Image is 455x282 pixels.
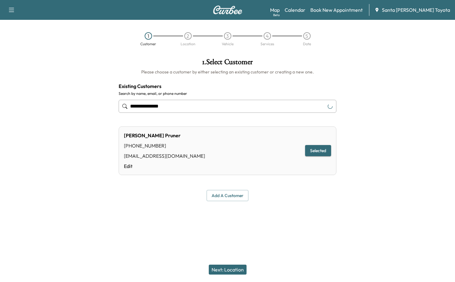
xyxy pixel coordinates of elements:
[264,32,271,40] div: 4
[184,32,192,40] div: 2
[140,42,156,46] div: Customer
[181,42,195,46] div: Location
[119,82,336,90] h4: Existing Customers
[310,6,363,14] a: Book New Appointment
[224,32,231,40] div: 3
[119,69,336,75] h6: Please choose a customer by either selecting an existing customer or creating a new one.
[124,132,205,139] div: [PERSON_NAME] Pruner
[207,190,248,201] button: Add a customer
[124,162,205,170] a: Edit
[119,91,336,96] label: Search by name, email, or phone number
[305,145,331,156] button: Selected
[124,152,205,160] div: [EMAIL_ADDRESS][DOMAIN_NAME]
[209,265,247,275] button: Next: Location
[213,6,243,14] img: Curbee Logo
[270,6,280,14] a: MapBeta
[303,42,311,46] div: Date
[285,6,305,14] a: Calendar
[273,13,280,17] div: Beta
[303,32,311,40] div: 5
[145,32,152,40] div: 1
[382,6,450,14] span: Santa [PERSON_NAME] Toyota
[119,58,336,69] h1: 1 . Select Customer
[260,42,274,46] div: Services
[222,42,234,46] div: Vehicle
[124,142,205,149] div: [PHONE_NUMBER]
